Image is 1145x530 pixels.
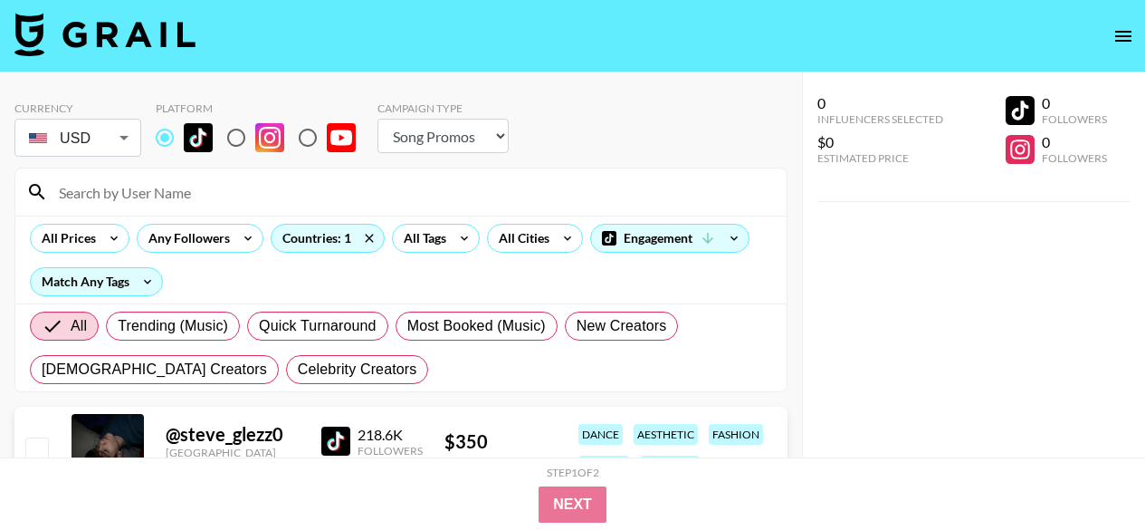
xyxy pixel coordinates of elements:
[42,359,267,381] span: [DEMOGRAPHIC_DATA] Creators
[547,466,599,479] div: Step 1 of 2
[817,133,943,151] div: $0
[31,268,162,295] div: Match Any Tags
[14,101,141,115] div: Currency
[48,178,776,207] input: Search by User Name
[166,446,300,459] div: [GEOGRAPHIC_DATA]
[577,315,667,337] span: New Creators
[377,101,509,115] div: Campaign Type
[817,151,943,165] div: Estimated Price
[640,456,700,477] div: lifestyle
[138,225,234,252] div: Any Followers
[817,112,943,126] div: Influencers Selected
[1042,151,1107,165] div: Followers
[444,430,551,453] div: $ 350
[18,122,138,154] div: USD
[488,225,553,252] div: All Cities
[298,359,417,381] span: Celebrity Creators
[634,424,698,445] div: aesthetic
[393,225,450,252] div: All Tags
[255,123,284,152] img: Instagram
[1042,94,1107,112] div: 0
[327,123,356,152] img: YouTube
[1042,133,1107,151] div: 0
[1105,18,1141,54] button: open drawer
[156,101,370,115] div: Platform
[321,427,350,456] img: TikTok
[539,487,606,523] button: Next
[591,225,749,252] div: Engagement
[578,424,623,445] div: dance
[358,444,423,458] div: Followers
[578,456,629,477] div: lipsync
[407,315,546,337] span: Most Booked (Music)
[184,123,213,152] img: TikTok
[71,315,87,337] span: All
[31,225,100,252] div: All Prices
[272,225,384,252] div: Countries: 1
[118,315,228,337] span: Trending (Music)
[166,423,300,446] div: @ steve_glezz0
[709,424,763,445] div: fashion
[259,315,377,337] span: Quick Turnaround
[14,13,196,56] img: Grail Talent
[444,457,551,470] div: Song Promo Price
[358,426,423,444] div: 218.6K
[1042,112,1107,126] div: Followers
[817,94,943,112] div: 0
